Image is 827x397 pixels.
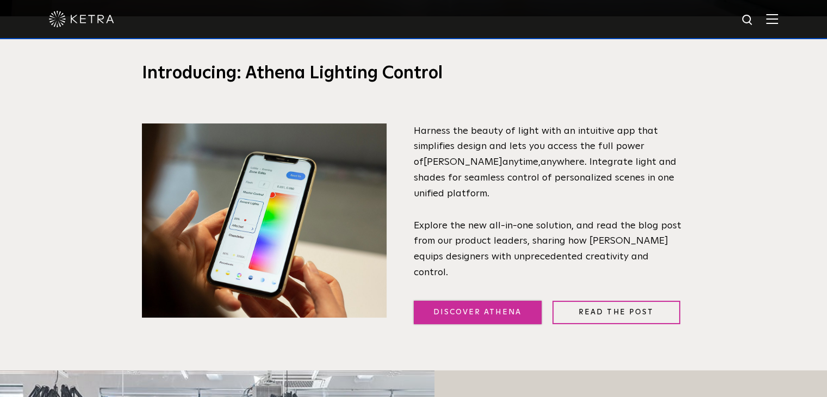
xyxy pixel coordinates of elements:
[414,126,658,168] span: Harness the beauty of light with an intuitive app that simplifies design and lets you access the ...
[414,301,542,324] a: Discover Athena
[414,221,681,277] span: Explore the new all-in-one solution, and read the blog post from our product leaders, sharing how...
[502,157,538,167] span: anytime
[142,63,686,85] h3: Introducing: Athena Lighting Control
[424,157,502,167] span: [PERSON_NAME]
[766,14,778,24] img: Hamburger%20Nav.svg
[49,11,114,27] img: ketra-logo-2019-white
[414,157,676,199] span: anywhere. Integrate light and shades for seamless control of personalized scenes in one unified p...
[552,301,680,324] a: Read the Post
[538,157,540,167] span: ,
[741,14,755,27] img: search icon
[142,123,387,318] img: Lutron Ketra's new mobile app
